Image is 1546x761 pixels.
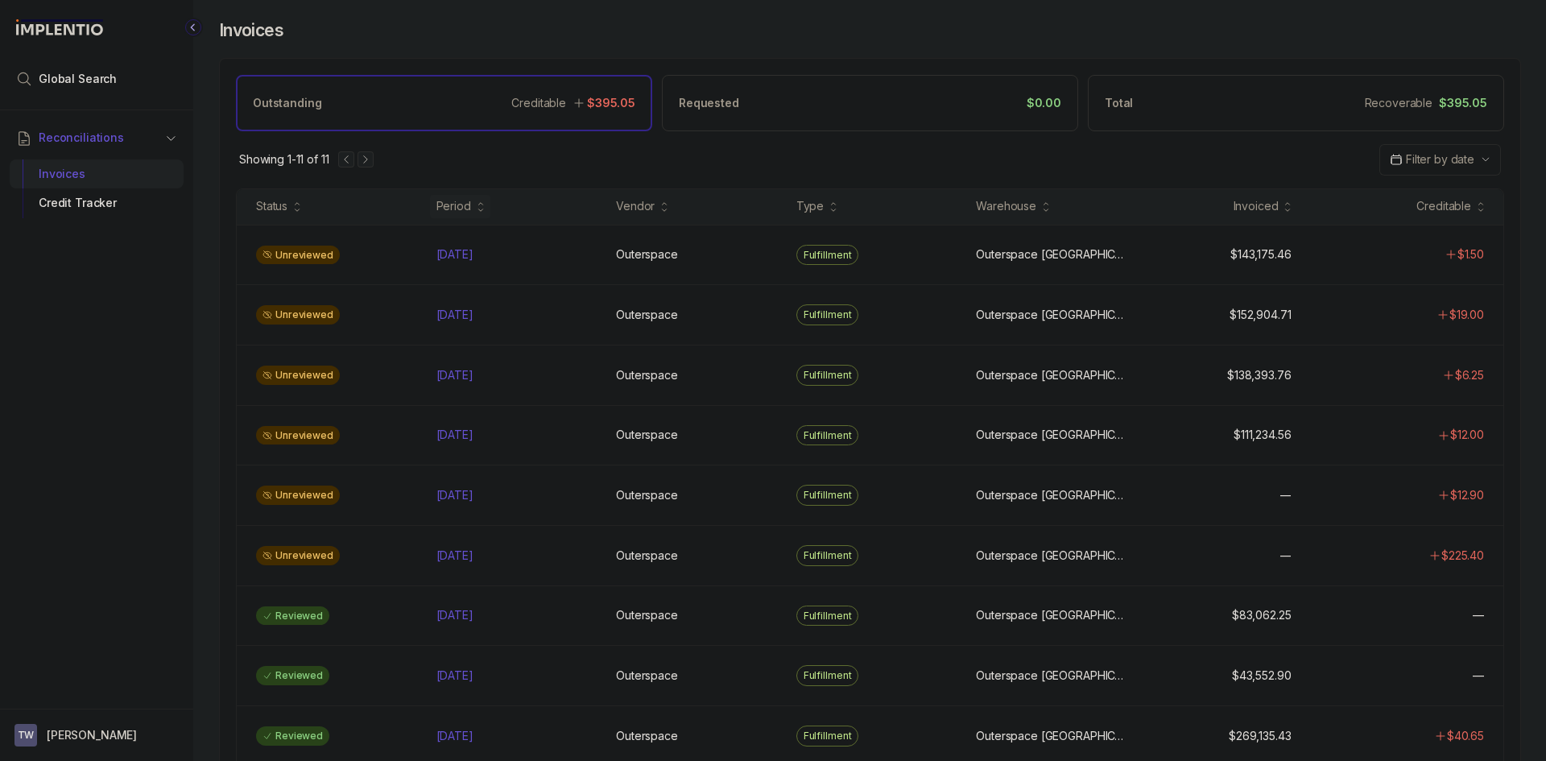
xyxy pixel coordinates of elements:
[256,305,340,325] div: Unreviewed
[436,198,471,214] div: Period
[256,246,340,265] div: Unreviewed
[39,71,117,87] span: Global Search
[436,427,473,443] p: [DATE]
[1365,95,1432,111] p: Recoverable
[1379,144,1501,175] button: Date Range Picker
[1450,427,1484,443] p: $12.00
[804,428,852,444] p: Fulfillment
[976,307,1124,323] p: Outerspace [GEOGRAPHIC_DATA]
[1450,487,1484,503] p: $12.90
[436,307,473,323] p: [DATE]
[10,156,184,221] div: Reconciliations
[616,246,678,263] p: Outerspace
[616,198,655,214] div: Vendor
[47,727,137,743] p: [PERSON_NAME]
[1416,198,1471,214] div: Creditable
[436,607,473,623] p: [DATE]
[1449,307,1484,323] p: $19.00
[1227,367,1291,383] p: $138,393.76
[804,367,852,383] p: Fulfillment
[587,95,635,111] p: $395.05
[976,198,1036,214] div: Warehouse
[239,151,329,168] p: Showing 1-11 of 11
[184,18,203,37] div: Collapse Icon
[1473,607,1484,623] p: —
[804,728,852,744] p: Fulfillment
[679,95,739,111] p: Requested
[10,120,184,155] button: Reconciliations
[976,548,1124,564] p: Outerspace [GEOGRAPHIC_DATA]
[976,607,1124,623] p: Outerspace [GEOGRAPHIC_DATA]
[436,728,473,744] p: [DATE]
[256,726,329,746] div: Reviewed
[976,487,1124,503] p: Outerspace [GEOGRAPHIC_DATA]
[616,427,678,443] p: Outerspace
[23,188,171,217] div: Credit Tracker
[1406,152,1474,166] span: Filter by date
[256,666,329,685] div: Reviewed
[1439,95,1487,111] p: $395.05
[976,728,1124,744] p: Outerspace [GEOGRAPHIC_DATA]
[256,198,287,214] div: Status
[616,728,678,744] p: Outerspace
[804,487,852,503] p: Fulfillment
[256,366,340,385] div: Unreviewed
[1473,668,1484,684] p: —
[804,668,852,684] p: Fulfillment
[14,724,37,747] span: User initials
[976,427,1124,443] p: Outerspace [GEOGRAPHIC_DATA]
[1229,728,1291,744] p: $269,135.43
[256,606,329,626] div: Reviewed
[436,487,473,503] p: [DATE]
[976,246,1124,263] p: Outerspace [GEOGRAPHIC_DATA]
[1232,668,1292,684] p: $43,552.90
[1234,427,1291,443] p: $111,234.56
[1105,95,1133,111] p: Total
[1441,548,1484,564] p: $225.40
[1390,151,1474,168] search: Date Range Picker
[436,367,473,383] p: [DATE]
[1457,246,1484,263] p: $1.50
[256,486,340,505] div: Unreviewed
[616,668,678,684] p: Outerspace
[239,151,329,168] div: Remaining page entries
[1455,367,1484,383] p: $6.25
[14,724,179,747] button: User initials[PERSON_NAME]
[616,548,678,564] p: Outerspace
[436,668,473,684] p: [DATE]
[976,668,1124,684] p: Outerspace [GEOGRAPHIC_DATA]
[804,247,852,263] p: Fulfillment
[804,608,852,624] p: Fulfillment
[1280,548,1292,564] p: —
[511,95,566,111] p: Creditable
[1230,307,1291,323] p: $152,904.71
[616,307,678,323] p: Outerspace
[804,548,852,564] p: Fulfillment
[436,548,473,564] p: [DATE]
[1027,95,1061,111] p: $0.00
[436,246,473,263] p: [DATE]
[256,546,340,565] div: Unreviewed
[804,307,852,323] p: Fulfillment
[1447,728,1484,744] p: $40.65
[256,426,340,445] div: Unreviewed
[976,367,1124,383] p: Outerspace [GEOGRAPHIC_DATA]
[616,607,678,623] p: Outerspace
[219,19,283,42] h4: Invoices
[39,130,124,146] span: Reconciliations
[616,367,678,383] p: Outerspace
[1234,198,1279,214] div: Invoiced
[616,487,678,503] p: Outerspace
[1232,607,1292,623] p: $83,062.25
[1230,246,1291,263] p: $143,175.46
[253,95,321,111] p: Outstanding
[1280,487,1292,503] p: —
[796,198,824,214] div: Type
[23,159,171,188] div: Invoices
